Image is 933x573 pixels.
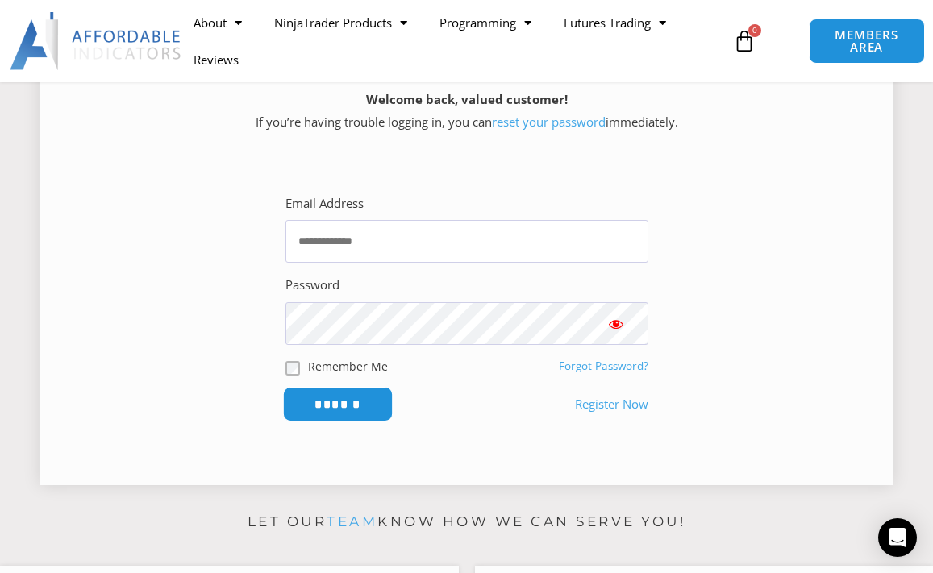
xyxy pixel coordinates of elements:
[709,18,780,64] a: 0
[548,4,682,41] a: Futures Trading
[809,19,925,64] a: MEMBERS AREA
[584,302,648,345] button: Show password
[748,24,761,37] span: 0
[366,91,568,107] strong: Welcome back, valued customer!
[177,4,258,41] a: About
[559,359,648,373] a: Forgot Password?
[10,12,183,70] img: LogoAI | Affordable Indicators – NinjaTrader
[826,29,908,53] span: MEMBERS AREA
[177,4,728,78] nav: Menu
[327,513,377,529] a: team
[285,274,339,297] label: Password
[69,89,864,134] p: If you’re having trouble logging in, you can immediately.
[492,114,606,130] a: reset your password
[258,4,423,41] a: NinjaTrader Products
[308,358,388,375] label: Remember Me
[575,393,648,416] a: Register Now
[285,193,364,215] label: Email Address
[878,518,917,557] div: Open Intercom Messenger
[177,41,255,78] a: Reviews
[423,4,548,41] a: Programming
